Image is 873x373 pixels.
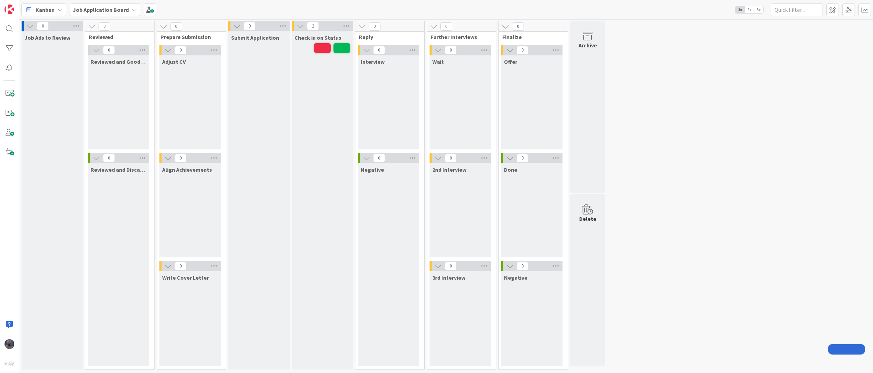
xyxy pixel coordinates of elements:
span: 0 [445,154,457,162]
span: 3rd Interview [432,274,465,281]
img: Visit kanbanzone.com [5,5,14,14]
span: Finalize [502,33,559,40]
span: Negative [361,166,384,173]
input: Quick Filter... [771,3,823,16]
span: 0 [244,22,255,30]
span: 0 [175,46,187,54]
span: Prepare Submission [160,33,217,40]
span: Reply [359,33,416,40]
span: 0 [103,154,115,162]
span: Offer [504,58,517,65]
span: 3x [754,6,763,13]
span: Wait [432,58,444,65]
span: 0 [445,262,457,270]
span: 0 [175,262,187,270]
span: 0 [103,46,115,54]
span: 2 [307,22,319,30]
span: 0 [517,154,528,162]
span: Negative [504,274,527,281]
span: Align Achievements [162,166,212,173]
span: 0 [99,22,110,31]
span: Write Cover Letter [162,274,209,281]
span: 0 [373,154,385,162]
span: Check in on Status [294,34,341,41]
span: Interview [361,58,385,65]
span: Adjust CV [162,58,186,65]
span: 0 [373,46,385,54]
img: JS [5,339,14,349]
span: Further Interviews [431,33,487,40]
span: 2nd Interview [432,166,466,173]
span: Done [504,166,517,173]
span: 0 [445,46,457,54]
span: 2x [745,6,754,13]
img: avatar [5,359,14,368]
span: 0 [175,154,187,162]
span: 0 [517,46,528,54]
span: Kanban [36,6,55,14]
span: 0 [517,262,528,270]
b: Job Application Board [73,6,129,13]
span: 0 [512,22,524,31]
span: 0 [170,22,182,31]
span: 0 [369,22,380,31]
div: Archive [579,41,597,49]
span: Reviewed and Good to Apply [91,58,146,65]
span: Reviewed and Discarded [91,166,146,173]
span: 0 [37,22,49,30]
div: Delete [579,215,596,223]
span: Submit Application [231,34,279,41]
span: 1x [735,6,745,13]
span: Reviewed [89,33,145,40]
span: Job Ads to Review [24,34,70,41]
span: 0 [440,22,452,31]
